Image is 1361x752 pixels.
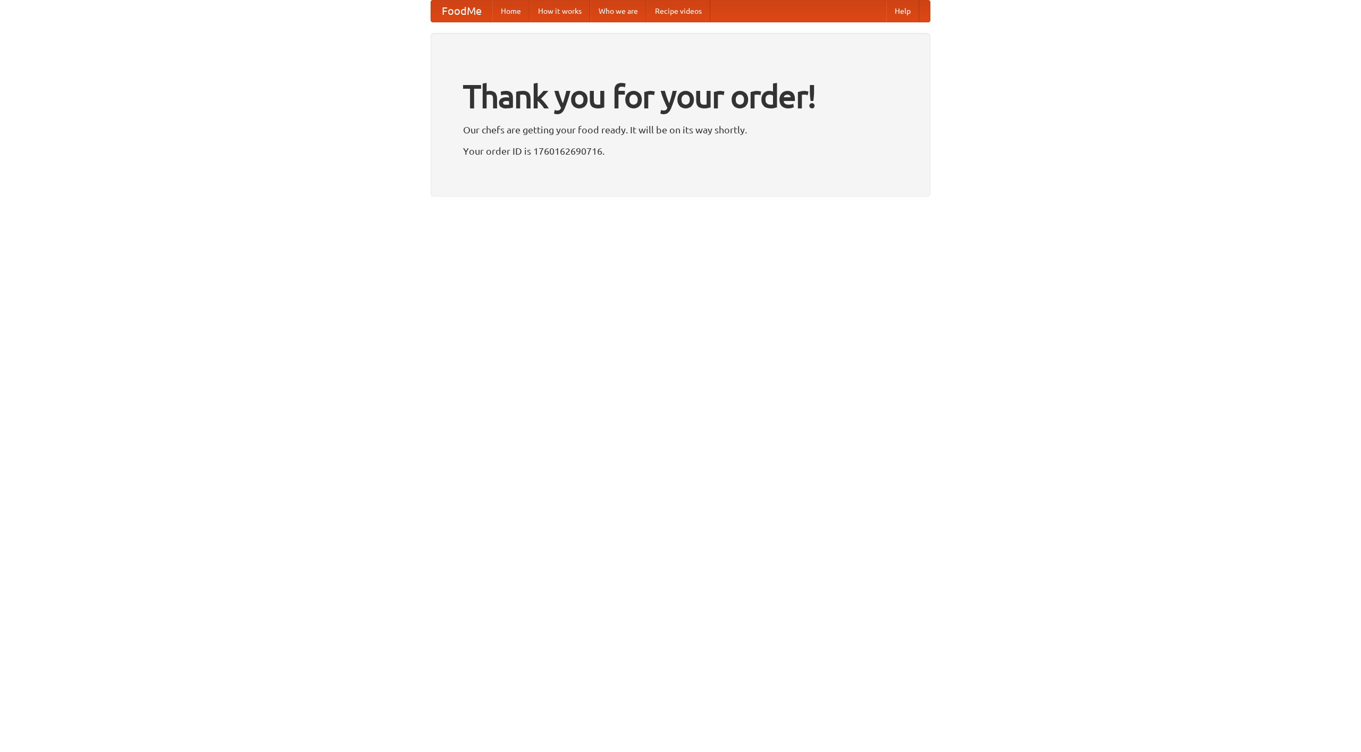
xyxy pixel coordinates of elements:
p: Our chefs are getting your food ready. It will be on its way shortly. [463,122,898,138]
a: FoodMe [431,1,492,22]
a: Help [886,1,919,22]
p: Your order ID is 1760162690716. [463,143,898,159]
h1: Thank you for your order! [463,71,898,122]
a: Home [492,1,530,22]
a: Who we are [590,1,646,22]
a: Recipe videos [646,1,710,22]
a: How it works [530,1,590,22]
